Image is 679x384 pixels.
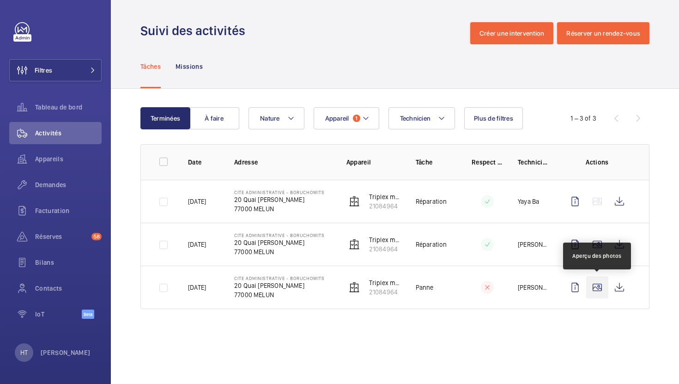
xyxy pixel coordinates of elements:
p: [PERSON_NAME] [518,283,549,292]
span: Réserves [35,232,88,241]
span: Beta [82,310,94,319]
p: 21084964 [369,244,401,254]
button: Technicien [388,107,455,129]
img: elevator.svg [349,196,360,207]
button: Appareil1 [314,107,379,129]
p: 77000 MELUN [234,247,325,256]
button: Terminées [140,107,190,129]
h1: Suivi des activités [140,22,251,39]
span: Technicien [400,115,431,122]
span: Facturation [35,206,102,215]
img: elevator.svg [349,239,360,250]
span: Bilans [35,258,102,267]
button: Filtres [9,59,102,81]
span: Tableau de bord [35,103,102,112]
div: 1 – 3 of 3 [570,114,596,123]
p: Triplex milieu [369,235,401,244]
p: [DATE] [188,197,206,206]
span: Demandes [35,180,102,189]
button: Créer une intervention [470,22,554,44]
p: 20 Quai [PERSON_NAME] [234,238,325,247]
p: Date [188,158,219,167]
p: [PERSON_NAME] [518,240,549,249]
p: 21084964 [369,287,401,297]
p: Cite Administrative - BORUCHOWITS [234,232,325,238]
button: À faire [189,107,239,129]
p: Yaya Ba [518,197,539,206]
p: Appareil [346,158,401,167]
span: Appareils [35,154,102,164]
p: Respect délai [472,158,503,167]
button: Nature [249,107,304,129]
p: Triplex milieu [369,278,401,287]
span: Appareil [325,115,349,122]
p: Technicien [518,158,549,167]
span: Activités [35,128,102,138]
p: [DATE] [188,240,206,249]
p: Réparation [416,197,447,206]
p: Cite Administrative - BORUCHOWITS [234,275,325,281]
span: IoT [35,310,82,319]
p: Actions [564,158,630,167]
p: Tâches [140,62,161,71]
p: Missions [176,62,203,71]
img: elevator.svg [349,282,360,293]
span: Contacts [35,284,102,293]
p: 20 Quai [PERSON_NAME] [234,195,325,204]
span: 1 [353,115,360,122]
p: Tâche [416,158,457,167]
p: 21084964 [369,201,401,211]
p: Réparation [416,240,447,249]
p: [DATE] [188,283,206,292]
p: HT [20,348,28,357]
p: Triplex milieu [369,192,401,201]
p: 77000 MELUN [234,204,325,213]
p: Cite Administrative - BORUCHOWITS [234,189,325,195]
span: 58 [91,233,102,240]
p: 77000 MELUN [234,290,325,299]
button: Plus de filtres [464,107,523,129]
p: Panne [416,283,434,292]
div: Aperçu des photos [572,252,622,260]
button: Réserver un rendez-vous [557,22,649,44]
span: Plus de filtres [474,115,513,122]
span: Filtres [35,66,52,75]
span: Nature [260,115,280,122]
p: 20 Quai [PERSON_NAME] [234,281,325,290]
p: Adresse [234,158,332,167]
p: [PERSON_NAME] [41,348,91,357]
